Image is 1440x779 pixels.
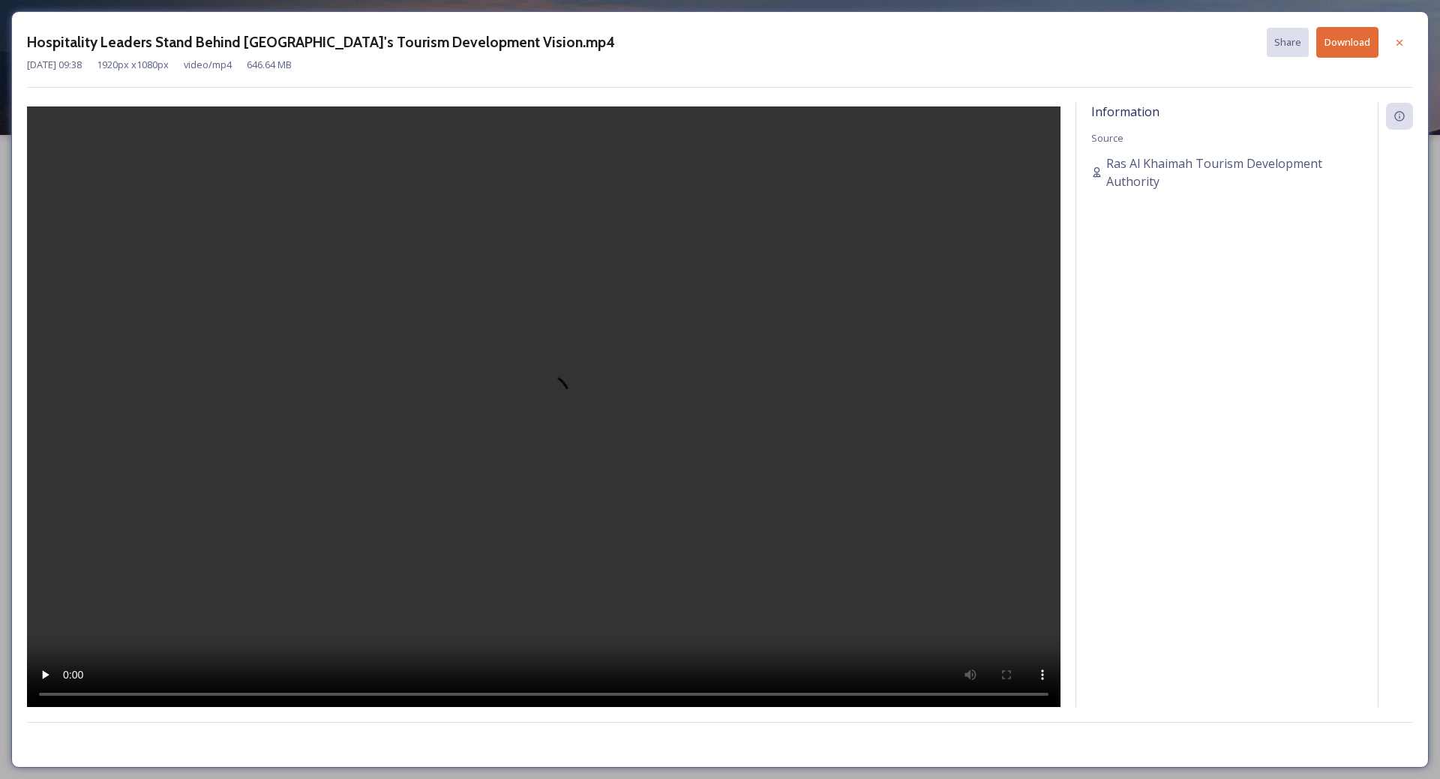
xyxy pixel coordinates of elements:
[27,58,82,72] span: [DATE] 09:38
[1267,28,1309,57] button: Share
[1316,27,1378,58] button: Download
[1091,131,1123,145] span: Source
[247,58,292,72] span: 646.64 MB
[97,58,169,72] span: 1920 px x 1080 px
[27,31,615,53] h3: Hospitality Leaders Stand Behind [GEOGRAPHIC_DATA]'s Tourism Development Vision.mp4
[1106,154,1363,190] span: Ras Al Khaimah Tourism Development Authority
[1091,103,1159,120] span: Information
[184,58,232,72] span: video/mp4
